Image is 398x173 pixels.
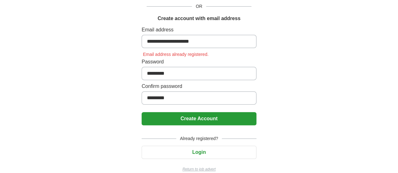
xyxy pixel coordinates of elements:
[142,26,256,34] label: Email address
[142,166,256,172] a: Return to job advert
[142,112,256,125] button: Create Account
[142,52,210,57] span: Email address already registered.
[192,3,206,10] span: OR
[142,83,256,90] label: Confirm password
[142,58,256,66] label: Password
[158,15,240,22] h1: Create account with email address
[142,146,256,159] button: Login
[176,135,222,142] span: Already registered?
[142,149,256,155] a: Login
